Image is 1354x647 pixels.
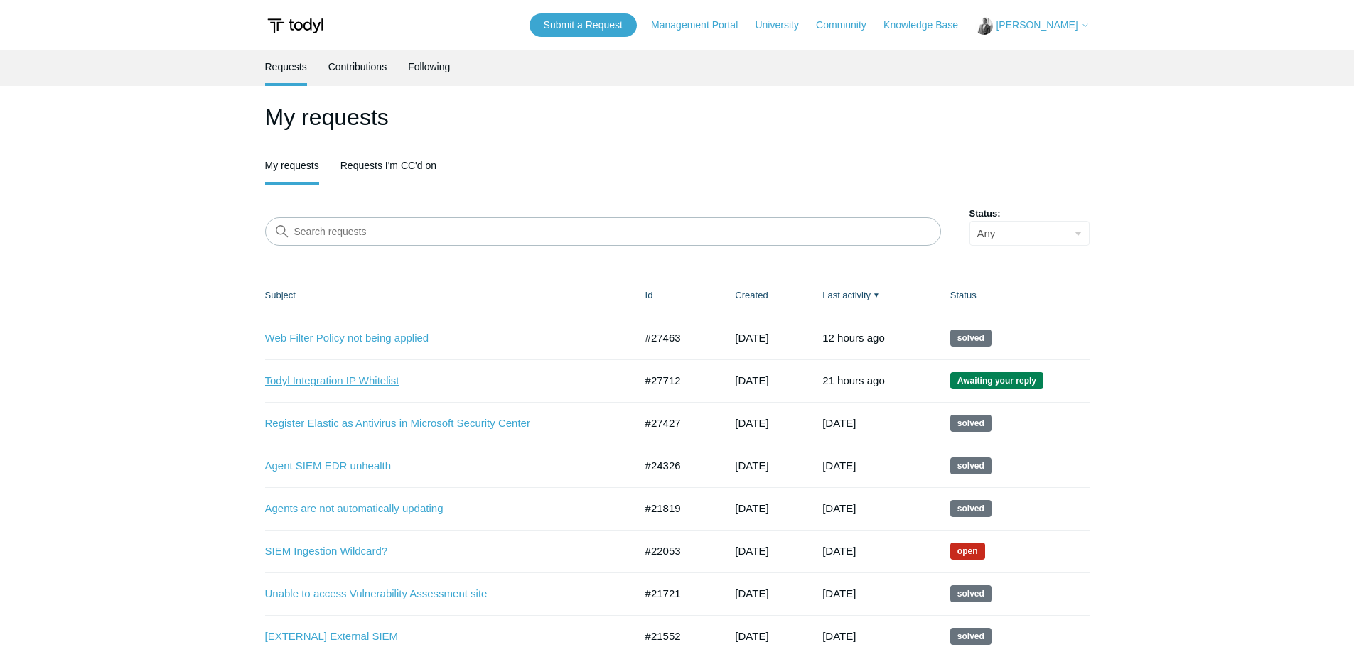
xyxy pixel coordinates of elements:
td: #21819 [631,487,721,530]
time: 08/27/2025, 10:36 [735,374,768,386]
span: We are waiting for you to respond [950,372,1043,389]
time: 09/09/2025, 11:03 [822,374,885,386]
a: SIEM Ingestion Wildcard? [265,543,613,560]
time: 12/27/2024, 17:13 [822,545,856,557]
time: 12/05/2024, 14:03 [735,587,768,599]
button: [PERSON_NAME] [975,17,1089,35]
th: Id [631,274,721,317]
th: Subject [265,274,631,317]
a: Web Filter Policy not being applied [265,330,613,347]
span: This request has been solved [950,500,992,517]
time: 12/23/2024, 20:02 [822,630,856,642]
a: Contributions [328,50,387,83]
a: [EXTERNAL] External SIEM [265,629,613,645]
time: 12/26/2024, 11:02 [822,587,856,599]
td: #24326 [631,445,721,487]
th: Status [936,274,1090,317]
input: Search requests [265,217,941,246]
time: 04/18/2025, 08:03 [735,460,768,472]
span: This request has been solved [950,330,992,347]
span: This request has been solved [950,415,992,432]
time: 05/22/2025, 11:02 [822,460,856,472]
span: This request has been solved [950,585,992,602]
a: Requests I'm CC'd on [340,149,436,182]
a: Community [816,18,881,33]
a: Unable to access Vulnerability Assessment site [265,586,613,602]
a: Following [408,50,450,83]
span: ▼ [873,290,880,300]
img: Todyl Support Center Help Center home page [265,13,326,39]
a: University [755,18,812,33]
a: Agents are not automatically updating [265,501,613,517]
a: Created [735,290,768,300]
time: 12/11/2024, 08:53 [735,502,768,514]
span: [PERSON_NAME] [996,19,1078,31]
time: 08/22/2025, 10:03 [822,417,856,429]
time: 11/22/2024, 13:35 [735,630,768,642]
span: This request has been solved [950,457,992,474]
span: This request has been solved [950,628,992,645]
time: 01/07/2025, 17:03 [822,502,856,514]
a: Last activity▼ [822,290,871,300]
a: Requests [265,50,307,83]
td: #22053 [631,530,721,572]
td: #27712 [631,359,721,402]
time: 08/14/2025, 10:23 [735,417,768,429]
a: Agent SIEM EDR unhealth [265,458,613,474]
a: My requests [265,149,319,182]
time: 12/23/2024, 10:06 [735,545,768,557]
span: We are working on a response for you [950,543,985,560]
a: Submit a Request [530,13,637,37]
a: Knowledge Base [883,18,972,33]
a: Todyl Integration IP Whitelist [265,373,613,389]
h1: My requests [265,100,1090,134]
time: 08/15/2025, 08:53 [735,332,768,344]
td: #21721 [631,572,721,615]
a: Register Elastic as Antivirus in Microsoft Security Center [265,415,613,432]
td: #27427 [631,402,721,445]
a: Management Portal [651,18,752,33]
time: 09/09/2025, 20:02 [822,332,885,344]
td: #27463 [631,317,721,359]
label: Status: [969,207,1090,221]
